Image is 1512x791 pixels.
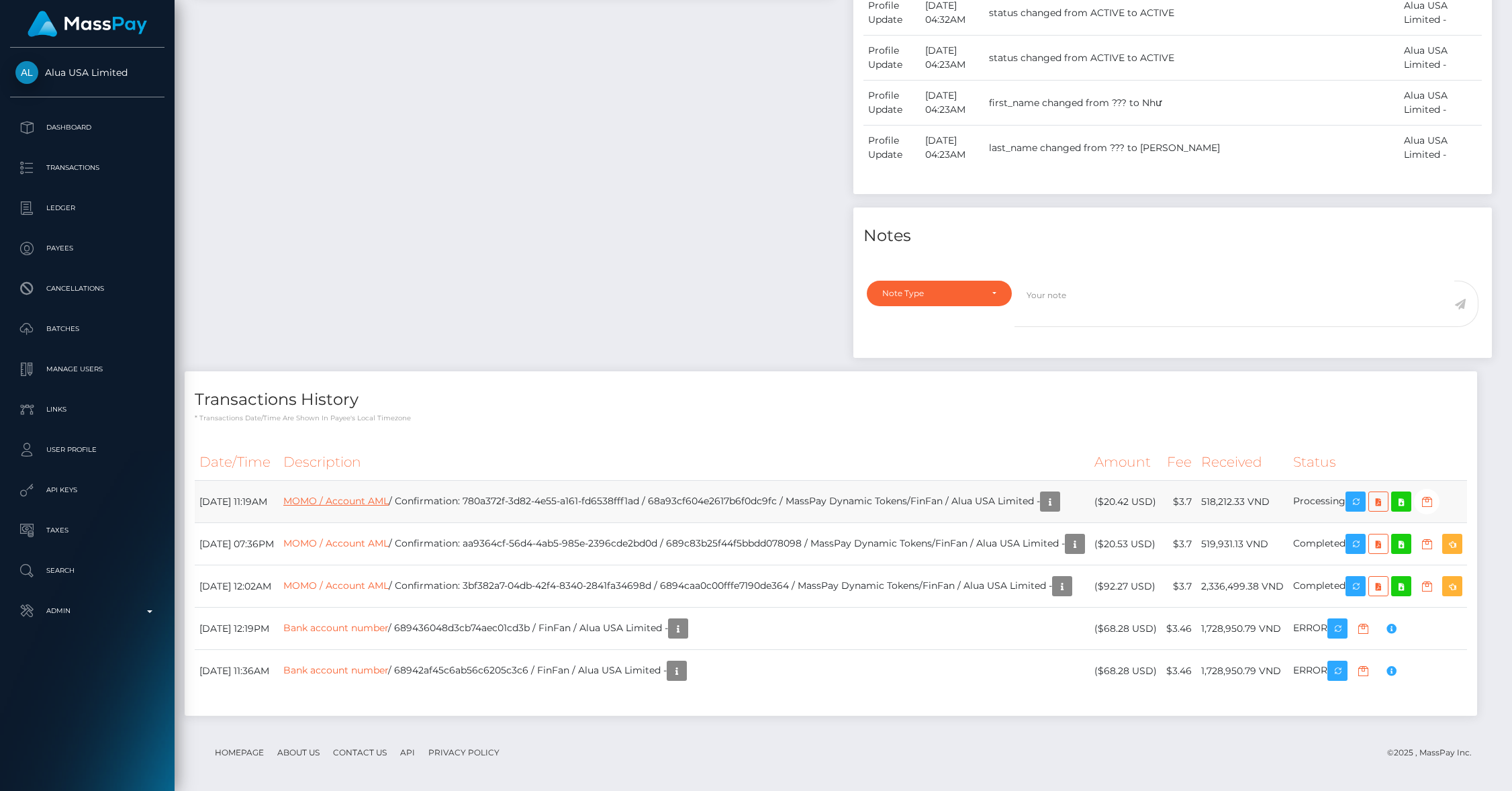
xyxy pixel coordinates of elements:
[863,224,1482,248] h4: Notes
[1162,481,1196,523] td: $3.7
[1196,565,1288,608] td: 2,336,499.38 VND
[195,523,279,565] td: [DATE] 07:36PM
[10,232,164,265] a: Payees
[863,126,920,171] td: Profile Update
[1162,608,1196,650] td: $3.46
[15,319,159,339] p: Batches
[1399,81,1482,126] td: Alua USA Limited -
[10,66,164,79] span: Alua USA Limited
[279,481,1090,523] td: / Confirmation: 780a372f-3d82-4e55-a161-fd6538fff1ad / 68a93cf604e2617b6f0dc9fc / MassPay Dynamic...
[10,473,164,507] a: API Keys
[1090,481,1162,523] td: ($20.42 USD)
[423,742,505,763] a: Privacy Policy
[1387,745,1482,760] div: © 2025 , MassPay Inc.
[195,650,279,692] td: [DATE] 11:36AM
[279,565,1090,608] td: / Confirmation: 3bf382a7-04db-42f4-8340-2841fa34698d / 6894caa0c00fffe7190de364 / MassPay Dynamic...
[984,81,1399,126] td: first_name changed from ??? to Như
[920,81,984,126] td: [DATE] 04:23AM
[279,608,1090,650] td: / 689436048d3cb74aec01cd3b / FinFan / Alua USA Limited -
[283,495,389,507] a: MOMO / Account AML
[195,413,1467,423] p: * Transactions date/time are shown in payee's local timezone
[1196,650,1288,692] td: 1,728,950.79 VND
[10,393,164,426] a: Links
[920,36,984,81] td: [DATE] 04:23AM
[15,359,159,379] p: Manage Users
[195,608,279,650] td: [DATE] 12:19PM
[1090,444,1162,481] th: Amount
[15,601,159,621] p: Admin
[920,126,984,171] td: [DATE] 04:23AM
[279,523,1090,565] td: / Confirmation: aa9364cf-56d4-4ab5-985e-2396cde2bd0d / 689c83b25f44f5bbdd078098 / MassPay Dynamic...
[1288,444,1467,481] th: Status
[1162,523,1196,565] td: $3.7
[1162,650,1196,692] td: $3.46
[283,537,389,549] a: MOMO / Account AML
[279,444,1090,481] th: Description
[1288,565,1467,608] td: Completed
[10,433,164,467] a: User Profile
[10,594,164,628] a: Admin
[15,61,38,84] img: Alua USA Limited
[1288,523,1467,565] td: Completed
[1162,565,1196,608] td: $3.7
[15,400,159,420] p: Links
[10,353,164,386] a: Manage Users
[195,565,279,608] td: [DATE] 12:02AM
[272,742,325,763] a: About Us
[195,481,279,523] td: [DATE] 11:19AM
[984,36,1399,81] td: status changed from ACTIVE to ACTIVE
[867,281,1012,306] button: Note Type
[15,480,159,500] p: API Keys
[395,742,420,763] a: API
[882,288,981,299] div: Note Type
[1399,36,1482,81] td: Alua USA Limited -
[1288,650,1467,692] td: ERROR
[10,191,164,225] a: Ledger
[15,198,159,218] p: Ledger
[1090,650,1162,692] td: ($68.28 USD)
[10,272,164,306] a: Cancellations
[1090,523,1162,565] td: ($20.53 USD)
[1399,126,1482,171] td: Alua USA Limited -
[1090,565,1162,608] td: ($92.27 USD)
[1196,444,1288,481] th: Received
[1196,481,1288,523] td: 518,212.33 VND
[863,36,920,81] td: Profile Update
[1196,523,1288,565] td: 519,931.13 VND
[195,444,279,481] th: Date/Time
[1090,608,1162,650] td: ($68.28 USD)
[10,111,164,144] a: Dashboard
[209,742,269,763] a: Homepage
[10,514,164,547] a: Taxes
[863,81,920,126] td: Profile Update
[283,664,388,676] a: Bank account number
[1288,608,1467,650] td: ERROR
[15,238,159,259] p: Payees
[15,279,159,299] p: Cancellations
[28,11,147,37] img: MassPay Logo
[283,579,389,592] a: MOMO / Account AML
[15,440,159,460] p: User Profile
[1196,608,1288,650] td: 1,728,950.79 VND
[15,118,159,138] p: Dashboard
[195,388,1467,412] h4: Transactions History
[283,622,388,634] a: Bank account number
[10,151,164,185] a: Transactions
[10,554,164,588] a: Search
[1162,444,1196,481] th: Fee
[328,742,392,763] a: Contact Us
[984,126,1399,171] td: last_name changed from ??? to [PERSON_NAME]
[10,312,164,346] a: Batches
[15,158,159,178] p: Transactions
[1288,481,1467,523] td: Processing
[15,561,159,581] p: Search
[279,650,1090,692] td: / 68942af45c6ab56c6205c3c6 / FinFan / Alua USA Limited -
[15,520,159,541] p: Taxes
